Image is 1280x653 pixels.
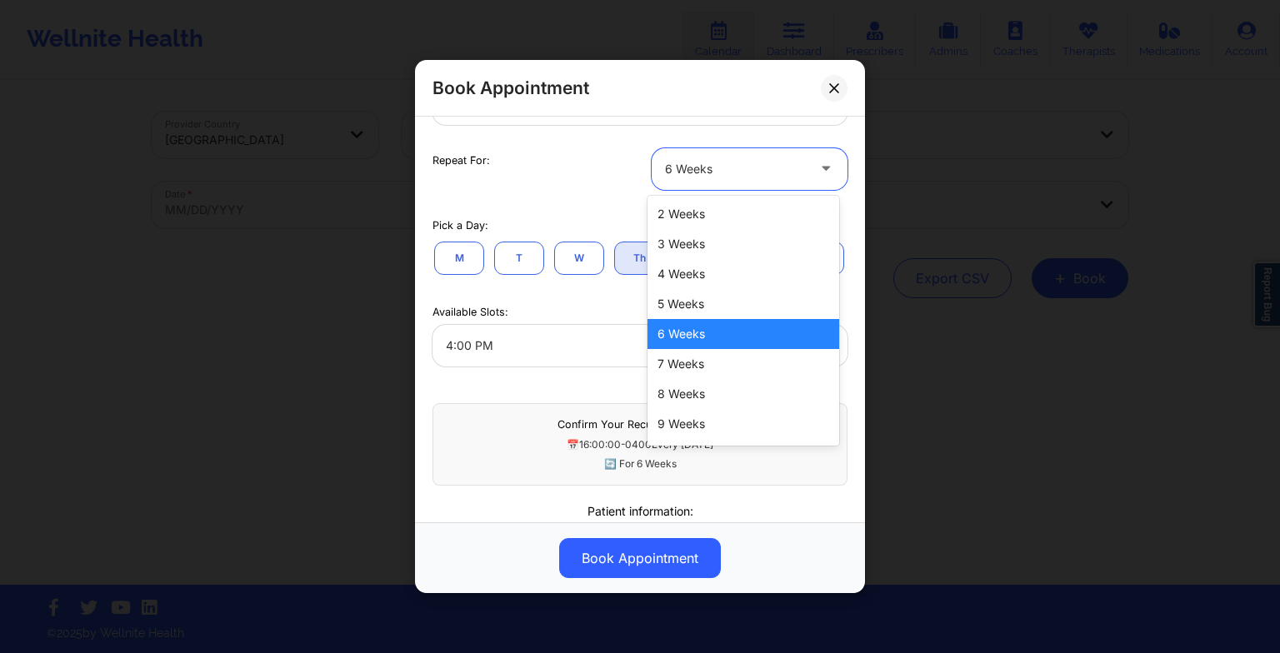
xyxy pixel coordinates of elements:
[647,349,839,379] div: 7 Weeks
[432,218,847,233] div: Pick a Day:
[432,305,847,320] div: Available Slots:
[494,241,544,274] button: T
[647,289,839,319] div: 5 Weeks
[559,538,721,578] button: Book Appointment
[447,457,833,471] div: 🔄 For 6 Weeks
[647,319,839,349] div: 6 Weeks
[647,409,839,439] div: 9 Weeks
[665,148,806,190] div: 6 Weeks
[647,259,839,289] div: 4 Weeks
[647,199,839,229] div: 2 Weeks
[554,241,604,274] button: W
[447,417,833,432] div: Confirm Your Recurring Booking:
[614,241,664,274] button: Th
[432,153,628,168] div: Repeat For:
[447,438,833,452] div: 📅 16:00:00-0400 Every [DATE]
[647,229,839,259] div: 3 Weeks
[647,439,839,469] div: 10 Weeks
[434,241,484,274] button: M
[432,77,589,99] h2: Book Appointment
[421,503,859,520] div: Patient information:
[647,379,839,409] div: 8 Weeks
[446,83,806,125] div: Video-Call with Therapist (60 minutes)
[446,325,806,366] div: 4:00 PM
